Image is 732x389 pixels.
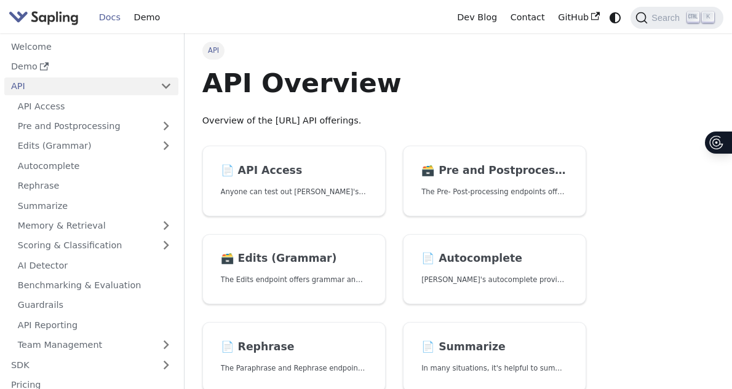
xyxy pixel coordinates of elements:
[11,97,178,115] a: API Access
[11,197,178,214] a: Summarize
[11,237,178,254] a: Scoring & Classification
[9,9,79,26] img: Sapling.ai
[4,58,178,76] a: Demo
[551,8,606,27] a: GitHub
[702,12,714,23] kbd: K
[11,316,178,334] a: API Reporting
[9,9,83,26] a: Sapling.ai
[607,9,624,26] button: Switch between dark and light mode (currently system mode)
[221,340,367,354] h2: Rephrase
[11,336,178,354] a: Team Management
[11,137,178,155] a: Edits (Grammar)
[11,296,178,314] a: Guardrails
[11,277,178,294] a: Benchmarking & Evaluation
[4,37,178,55] a: Welcome
[92,8,127,27] a: Docs
[403,146,586,216] a: 🗃️ Pre and PostprocessingThe Pre- Post-processing endpoints offer tools for preparing your text d...
[421,252,568,265] h2: Autocomplete
[11,177,178,195] a: Rephrase
[11,217,178,235] a: Memory & Retrieval
[221,164,367,178] h2: API Access
[221,363,367,374] p: The Paraphrase and Rephrase endpoints offer paraphrasing for particular styles.
[11,117,178,135] a: Pre and Postprocessing
[127,8,167,27] a: Demo
[221,274,367,286] p: The Edits endpoint offers grammar and spell checking.
[450,8,503,27] a: Dev Blog
[154,356,178,374] button: Expand sidebar category 'SDK'
[4,356,154,374] a: SDK
[11,256,178,274] a: AI Detector
[11,157,178,175] a: Autocomplete
[421,186,568,198] p: The Pre- Post-processing endpoints offer tools for preparing your text data for ingestation as we...
[202,234,386,305] a: 🗃️ Edits (Grammar)The Edits endpoint offers grammar and spell checking.
[221,252,367,265] h2: Edits (Grammar)
[421,363,568,374] p: In many situations, it's helpful to summarize a longer document into a shorter, more easily diges...
[421,274,568,286] p: Sapling's autocomplete provides predictions of the next few characters or words
[631,7,723,29] button: Search (Ctrl+K)
[504,8,552,27] a: Contact
[4,77,154,95] a: API
[648,13,687,23] span: Search
[202,42,586,59] nav: Breadcrumbs
[421,340,568,354] h2: Summarize
[403,234,586,305] a: 📄️ Autocomplete[PERSON_NAME]'s autocomplete provides predictions of the next few characters or words
[421,164,568,178] h2: Pre and Postprocessing
[154,77,178,95] button: Collapse sidebar category 'API'
[202,114,586,128] p: Overview of the [URL] API offerings.
[221,186,367,198] p: Anyone can test out Sapling's API. To get started with the API, simply:
[202,66,586,100] h1: API Overview
[202,146,386,216] a: 📄️ API AccessAnyone can test out [PERSON_NAME]'s API. To get started with the API, simply:
[202,42,225,59] span: API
